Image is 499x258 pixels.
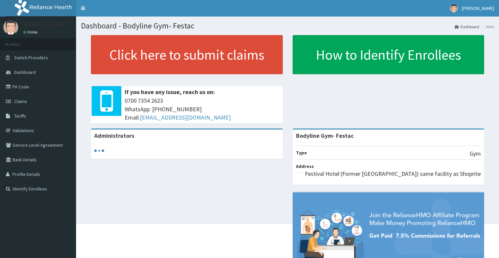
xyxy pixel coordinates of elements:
[94,146,104,156] svg: audio-loading
[23,30,39,34] a: Online
[94,132,134,139] b: Administrators
[14,113,26,119] span: Tariffs
[125,96,279,122] span: 0700 7354 2623 WhatsApp: [PHONE_NUMBER] Email:
[470,149,481,158] p: Gym
[450,4,458,13] img: User Image
[23,22,66,27] p: [PERSON_NAME]
[14,98,27,104] span: Claims
[3,20,18,35] img: User Image
[140,114,231,121] a: [EMAIL_ADDRESS][DOMAIN_NAME]
[305,170,481,178] p: Festival Hotel (Former [GEOGRAPHIC_DATA]) same facility as Shoprite
[14,69,36,75] span: Dashboard
[81,22,494,30] h1: Dashboard - Bodyline Gym- Festac
[14,55,48,61] span: Switch Providers
[296,150,307,156] b: Type
[125,88,215,96] b: If you have any issue, reach us on:
[293,35,484,74] a: How to Identify Enrollees
[296,132,354,139] strong: Bodyline Gym- Festac
[91,35,283,74] a: Click here to submit claims
[462,5,494,11] span: [PERSON_NAME]
[296,163,314,169] b: Address
[455,24,479,29] a: Dashboard
[480,24,494,29] li: Here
